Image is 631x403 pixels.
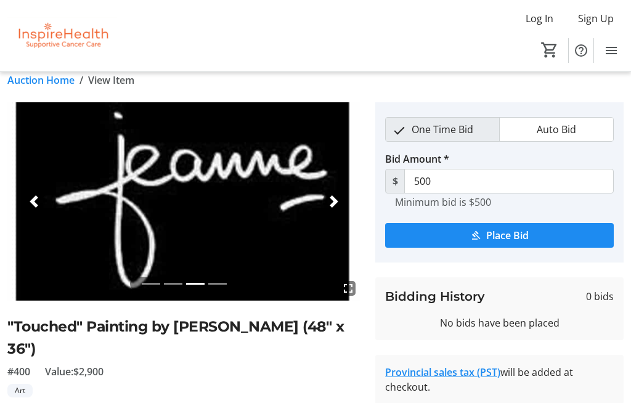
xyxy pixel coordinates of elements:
button: Help [569,38,593,63]
span: One Time Bid [404,118,481,141]
img: Image [7,102,360,301]
span: Log In [526,11,553,26]
tr-hint: Minimum bid is $500 [395,196,491,208]
h3: Bidding History [385,287,485,306]
a: Auction Home [7,73,75,88]
tr-label-badge: Art [7,384,33,397]
span: Value: $2,900 [45,364,104,379]
a: Provincial sales tax (PST) [385,365,500,379]
button: Log In [516,9,563,28]
span: Auto Bid [529,118,584,141]
button: Cart [539,39,561,61]
div: No bids have been placed [385,315,614,330]
span: Sign Up [578,11,614,26]
button: Place Bid [385,223,614,248]
img: InspireHealth Supportive Cancer Care's Logo [7,5,117,67]
mat-icon: fullscreen [341,281,356,296]
span: / [79,73,83,88]
div: will be added at checkout. [385,365,614,394]
span: 0 bids [586,289,614,304]
button: Sign Up [568,9,624,28]
button: Menu [599,38,624,63]
span: Place Bid [486,228,529,243]
h2: "Touched" Painting by [PERSON_NAME] (48" x 36") [7,315,360,359]
span: #400 [7,364,30,379]
span: $ [385,169,405,193]
span: View Item [88,73,134,88]
label: Bid Amount * [385,152,449,166]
